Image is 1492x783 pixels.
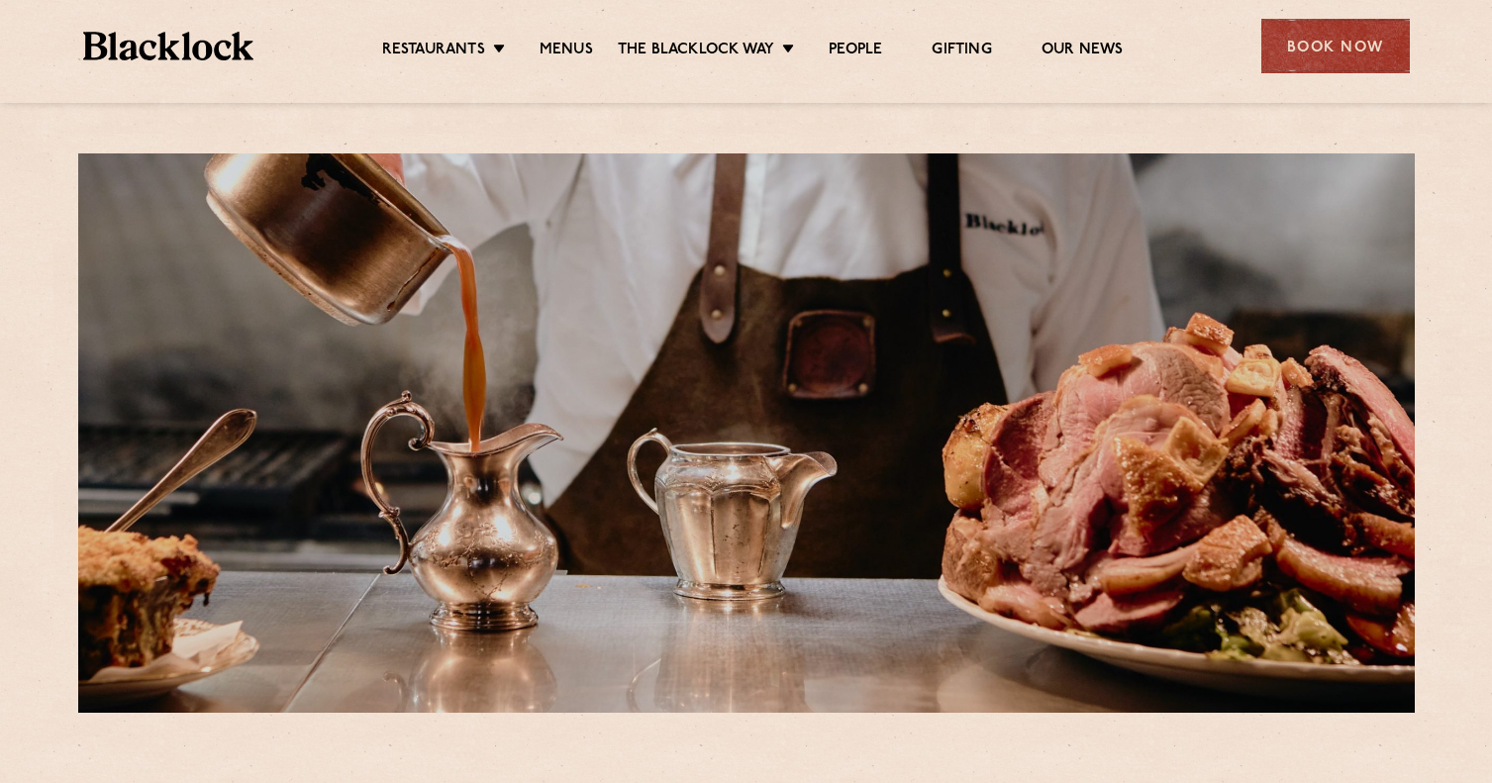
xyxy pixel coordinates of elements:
a: Gifting [932,41,991,62]
a: Our News [1042,41,1124,62]
a: The Blacklock Way [618,41,774,62]
div: Book Now [1261,19,1410,73]
img: BL_Textured_Logo-footer-cropped.svg [83,32,254,60]
a: Restaurants [382,41,485,62]
a: Menus [540,41,593,62]
a: People [829,41,882,62]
